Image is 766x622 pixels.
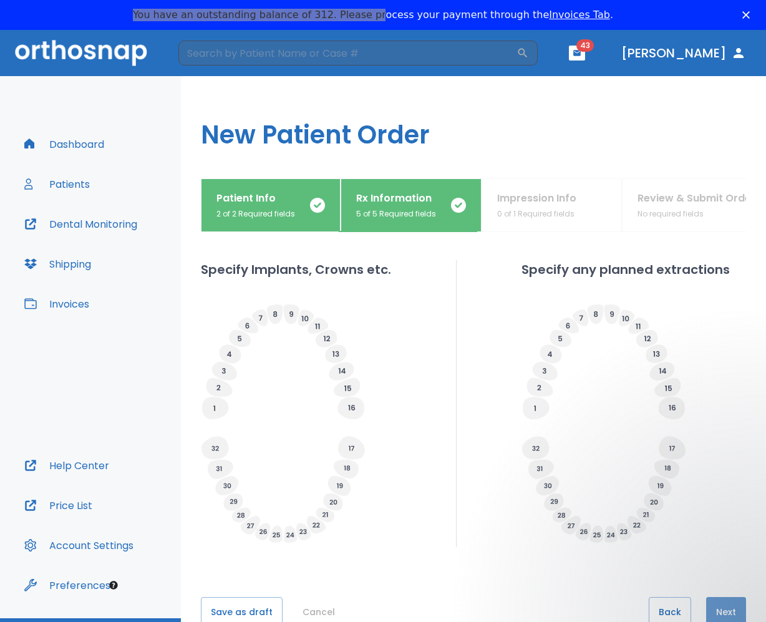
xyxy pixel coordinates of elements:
[616,42,751,64] button: [PERSON_NAME]
[356,191,436,206] p: Rx Information
[521,260,730,279] h2: Specify any planned extractions
[576,39,594,52] span: 43
[133,9,613,21] div: You have an outstanding balance of 312. Please process your payment through the .
[201,260,391,279] h2: Specify Implants, Crowns etc.
[17,209,145,239] button: Dental Monitoring
[17,570,118,600] button: Preferences
[216,208,295,220] p: 2 of 2 Required fields
[356,208,436,220] p: 5 of 5 Required fields
[549,9,610,21] a: Invoices Tab
[178,41,516,66] input: Search by Patient Name or Case #
[17,249,99,279] button: Shipping
[17,490,100,520] button: Price List
[17,530,141,560] button: Account Settings
[15,40,147,66] img: Orthosnap
[742,11,755,19] div: Close
[181,76,766,178] h1: New Patient Order
[216,191,295,206] p: Patient Info
[108,580,119,591] div: Tooltip anchor
[17,169,97,199] button: Patients
[17,129,112,159] button: Dashboard
[17,450,117,480] button: Help Center
[17,289,97,319] button: Invoices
